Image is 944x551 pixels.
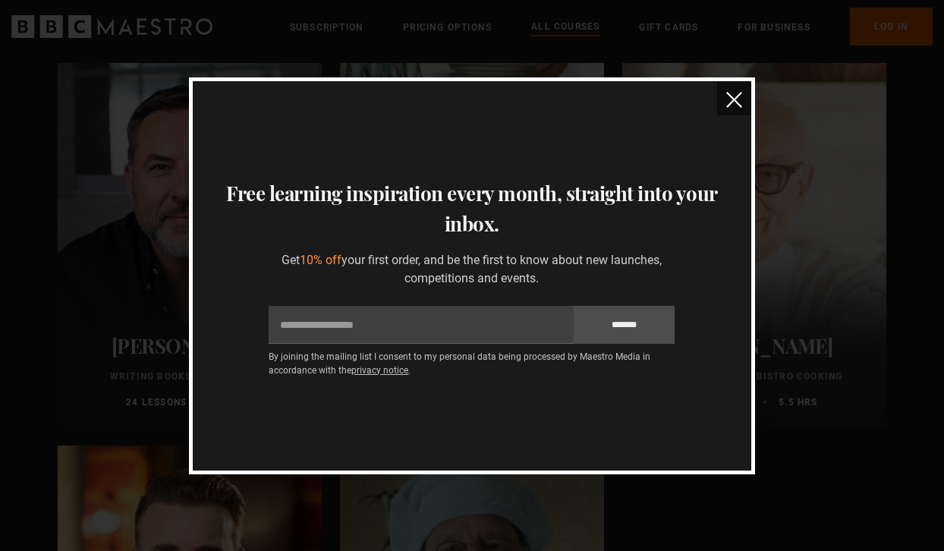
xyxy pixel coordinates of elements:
p: Get your first order, and be the first to know about new launches, competitions and events. [269,251,675,288]
a: privacy notice [351,365,408,376]
span: 10% off [300,253,341,267]
button: close [717,81,751,115]
h3: Free learning inspiration every month, straight into your inbox. [211,178,733,239]
p: By joining the mailing list I consent to my personal data being processed by Maestro Media in acc... [269,350,675,377]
